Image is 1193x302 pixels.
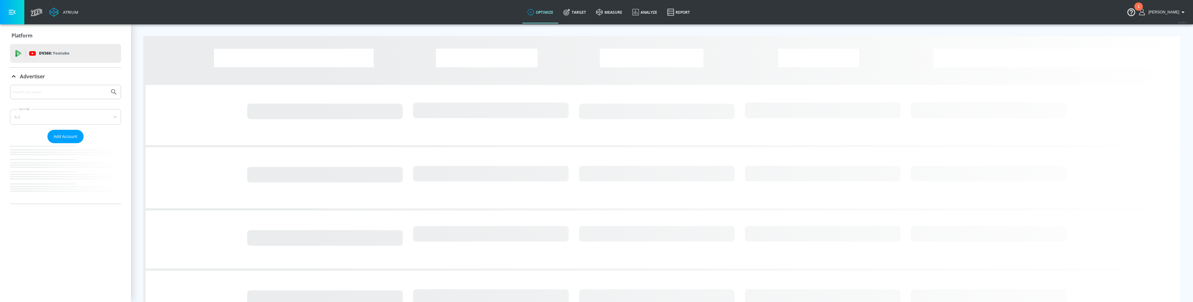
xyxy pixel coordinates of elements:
[10,44,121,63] div: DV360: Youtube
[10,27,121,44] div: Platform
[1139,8,1187,16] button: [PERSON_NAME]
[12,88,107,96] input: Search by name
[1137,7,1140,15] div: 1
[522,1,558,23] a: optimize
[591,1,627,23] a: measure
[627,1,662,23] a: Analyze
[20,73,45,80] p: Advertiser
[10,109,121,125] div: A-Z
[10,85,121,204] div: Advertiser
[47,130,84,143] button: Add Account
[12,32,32,39] p: Platform
[1146,10,1179,14] span: login as: javier.armendariz@zefr.com
[39,50,69,57] p: DV360:
[54,133,77,140] span: Add Account
[10,68,121,85] div: Advertiser
[49,7,78,17] a: Atrium
[558,1,591,23] a: Target
[53,50,69,56] p: Youtube
[10,143,121,204] nav: list of Advertiser
[1123,3,1140,21] button: Open Resource Center, 1 new notification
[18,107,31,111] label: Sort By
[1178,21,1187,24] span: v 4.28.0
[662,1,695,23] a: Report
[61,9,78,15] div: Atrium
